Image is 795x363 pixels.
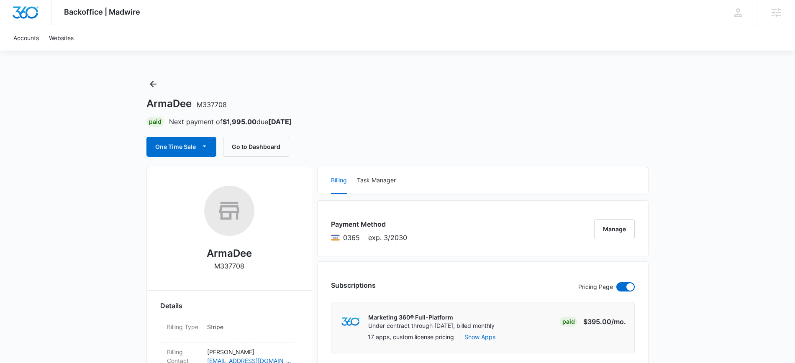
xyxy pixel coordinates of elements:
[8,25,44,51] a: Accounts
[169,117,292,127] p: Next payment of due
[223,137,289,157] button: Go to Dashboard
[341,317,359,326] img: marketing360Logo
[160,301,182,311] span: Details
[146,137,216,157] button: One Time Sale
[331,280,376,290] h3: Subscriptions
[207,322,292,331] p: Stripe
[357,167,396,194] button: Task Manager
[268,118,292,126] strong: [DATE]
[611,317,626,326] span: /mo.
[44,25,79,51] a: Websites
[64,8,140,16] span: Backoffice | Madwire
[368,313,495,322] p: Marketing 360® Full-Platform
[167,322,200,331] dt: Billing Type
[560,317,577,327] div: Paid
[368,322,495,330] p: Under contract through [DATE], billed monthly
[214,261,244,271] p: M337708
[197,100,227,109] span: M337708
[464,332,495,341] button: Show Apps
[146,117,164,127] div: Paid
[223,118,256,126] strong: $1,995.00
[207,246,252,261] h2: ArmaDee
[583,317,626,327] p: $395.00
[160,317,298,343] div: Billing TypeStripe
[146,77,160,91] button: Back
[368,332,454,341] p: 17 apps, custom license pricing
[594,219,635,239] button: Manage
[331,219,407,229] h3: Payment Method
[368,233,407,243] span: exp. 3/2030
[578,282,613,291] p: Pricing Page
[207,348,292,356] p: [PERSON_NAME]
[331,167,347,194] button: Billing
[343,233,360,243] span: Visa ending with
[146,97,227,110] h1: ArmaDee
